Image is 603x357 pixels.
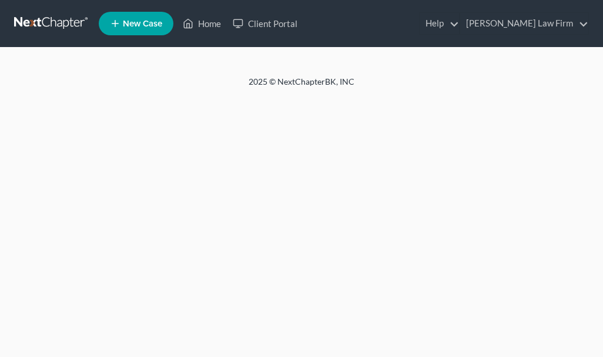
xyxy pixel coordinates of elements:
[19,76,584,97] div: 2025 © NextChapterBK, INC
[460,13,588,34] a: [PERSON_NAME] Law Firm
[177,13,227,34] a: Home
[227,13,303,34] a: Client Portal
[420,13,459,34] a: Help
[99,12,173,35] new-legal-case-button: New Case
